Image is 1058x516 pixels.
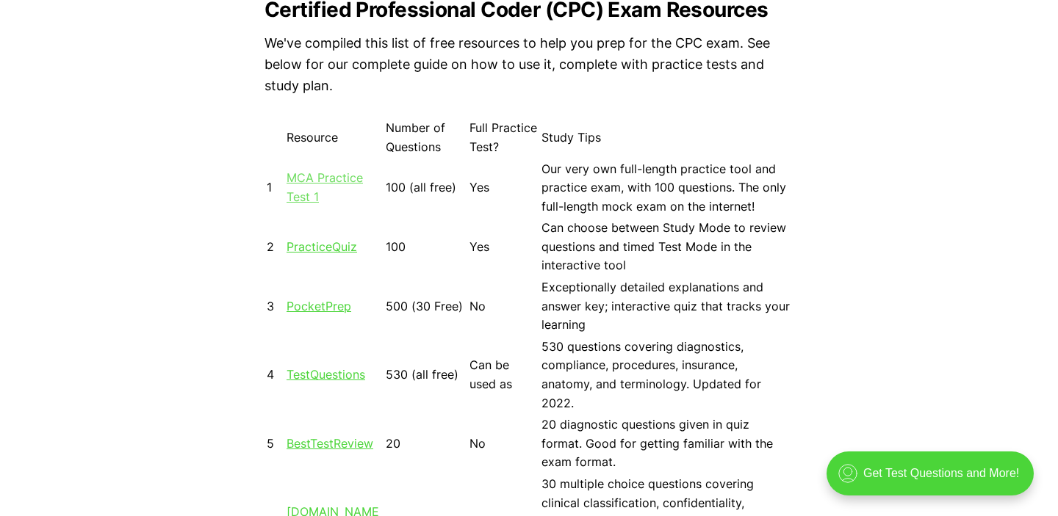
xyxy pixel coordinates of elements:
[287,299,351,313] a: PocketPrep
[469,415,539,473] td: No
[541,277,792,335] td: Exceptionally detailed explanations and answer key; interactive quiz that tracks your learning
[287,436,373,451] a: BestTestReview
[287,367,365,382] a: TestQuestions
[469,118,539,157] td: Full Practice Test?
[266,218,284,276] td: 2
[266,337,284,413] td: 4
[266,415,284,473] td: 5
[287,239,357,254] a: PracticeQuiz
[385,118,467,157] td: Number of Questions
[541,415,792,473] td: 20 diagnostic questions given in quiz format. Good for getting familiar with the exam format.
[385,415,467,473] td: 20
[287,170,363,204] a: MCA Practice Test 1
[266,277,284,335] td: 3
[385,218,467,276] td: 100
[385,277,467,335] td: 500 (30 Free)
[541,118,792,157] td: Study Tips
[266,159,284,217] td: 1
[541,159,792,217] td: Our very own full-length practice tool and practice exam, with 100 questions. The only full-lengt...
[264,33,794,96] p: We've compiled this list of free resources to help you prep for the CPC exam. See below for our c...
[541,218,792,276] td: Can choose between Study Mode to review questions and timed Test Mode in the interactive tool
[385,159,467,217] td: 100 (all free)
[469,159,539,217] td: Yes
[541,337,792,413] td: 530 questions covering diagnostics, compliance, procedures, insurance, anatomy, and terminology. ...
[469,337,539,413] td: Can be used as
[286,118,384,157] td: Resource
[814,444,1058,516] iframe: portal-trigger
[469,218,539,276] td: Yes
[469,277,539,335] td: No
[385,337,467,413] td: 530 (all free)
